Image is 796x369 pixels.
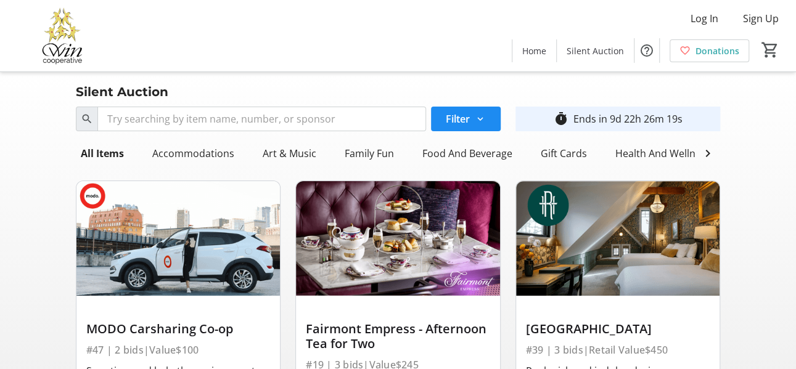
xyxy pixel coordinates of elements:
[76,141,129,166] div: All Items
[86,322,270,336] div: MODO Carsharing Co-op
[610,141,716,166] div: Health And Wellness
[536,141,592,166] div: Gift Cards
[681,9,728,28] button: Log In
[306,322,490,351] div: Fairmont Empress - Afternoon Tea for Two
[573,112,682,126] div: Ends in 9d 22h 26m 19s
[759,39,781,61] button: Cart
[97,107,426,131] input: Try searching by item name, number, or sponsor
[76,181,280,296] img: MODO Carsharing Co-op
[522,44,546,57] span: Home
[258,141,321,166] div: Art & Music
[7,5,117,67] img: Victoria Women In Need Community Cooperative's Logo
[86,341,270,359] div: #47 | 2 bids | Value $100
[516,181,720,296] img: Rosemead House Hotel
[733,9,789,28] button: Sign Up
[634,38,659,63] button: Help
[431,107,501,131] button: Filter
[296,181,499,296] img: Fairmont Empress - Afternoon Tea for Two
[743,11,779,26] span: Sign Up
[567,44,624,57] span: Silent Auction
[512,39,556,62] a: Home
[526,322,710,336] div: [GEOGRAPHIC_DATA]
[553,112,568,126] mat-icon: timer_outline
[691,11,718,26] span: Log In
[417,141,517,166] div: Food And Beverage
[670,39,749,62] a: Donations
[446,112,470,126] span: Filter
[557,39,634,62] a: Silent Auction
[526,341,710,359] div: #39 | 3 bids | Retail Value $450
[68,82,176,102] div: Silent Auction
[695,44,739,57] span: Donations
[147,141,239,166] div: Accommodations
[340,141,399,166] div: Family Fun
